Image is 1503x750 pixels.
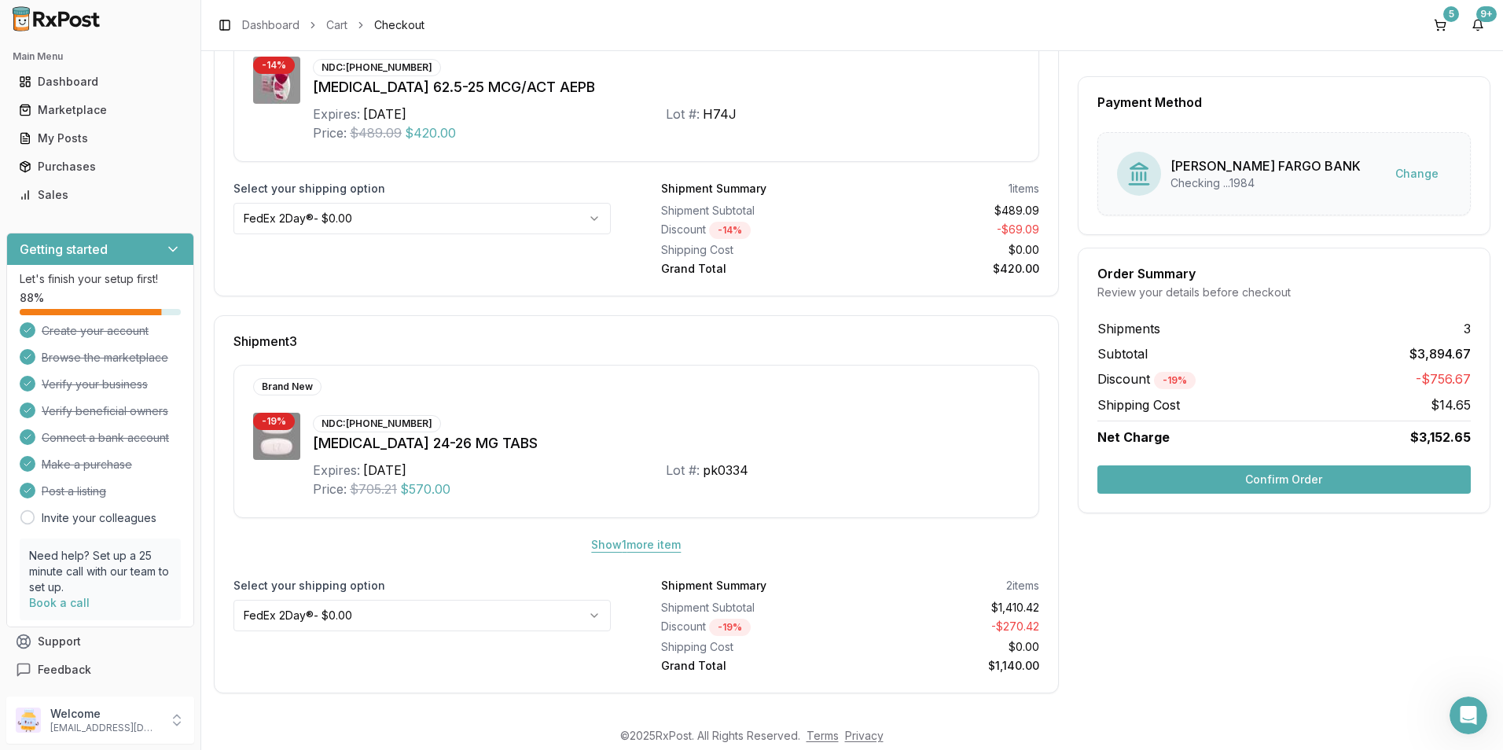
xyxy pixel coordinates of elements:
[1416,369,1471,389] span: -$756.67
[20,290,44,306] span: 88 %
[661,578,766,594] div: Shipment Summary
[1450,697,1487,734] iframe: Intercom live chat
[405,123,456,142] span: $420.00
[253,413,295,430] div: - 19 %
[253,57,295,74] div: - 14 %
[661,181,766,197] div: Shipment Summary
[233,335,297,347] span: Shipment 3
[856,261,1038,277] div: $420.00
[42,403,168,419] span: Verify beneficial owners
[400,480,450,498] span: $570.00
[1409,344,1471,363] span: $3,894.67
[313,461,360,480] div: Expires:
[1097,465,1471,494] button: Confirm Order
[363,105,406,123] div: [DATE]
[313,480,347,498] div: Price:
[6,69,194,94] button: Dashboard
[856,203,1038,219] div: $489.09
[1097,344,1148,363] span: Subtotal
[709,619,751,636] div: - 19 %
[6,97,194,123] button: Marketplace
[29,596,90,609] a: Book a call
[350,480,397,498] span: $705.21
[242,17,424,33] nav: breadcrumb
[1097,371,1196,387] span: Discount
[1097,285,1471,300] div: Review your details before checkout
[1431,395,1471,414] span: $14.65
[16,708,41,733] img: User avatar
[313,415,441,432] div: NDC: [PHONE_NUMBER]
[42,350,168,366] span: Browse the marketplace
[807,729,839,742] a: Terms
[1476,6,1497,22] div: 9+
[13,96,188,124] a: Marketplace
[856,619,1038,636] div: - $270.42
[313,76,1020,98] div: [MEDICAL_DATA] 62.5-25 MCG/ACT AEPB
[661,639,843,655] div: Shipping Cost
[13,181,188,209] a: Sales
[20,240,108,259] h3: Getting started
[1006,578,1039,594] div: 2 items
[242,17,299,33] a: Dashboard
[13,68,188,96] a: Dashboard
[50,722,160,734] p: [EMAIL_ADDRESS][DOMAIN_NAME]
[579,531,693,559] button: Show1more item
[1097,319,1160,338] span: Shipments
[326,17,347,33] a: Cart
[313,123,347,142] div: Price:
[666,105,700,123] div: Lot #:
[856,600,1038,616] div: $1,410.42
[6,627,194,656] button: Support
[6,182,194,208] button: Sales
[19,159,182,175] div: Purchases
[313,105,360,123] div: Expires:
[313,432,1020,454] div: [MEDICAL_DATA] 24-26 MG TABS
[29,548,171,595] p: Need help? Set up a 25 minute call with our team to set up.
[253,413,300,460] img: Entresto 24-26 MG TABS
[19,131,182,146] div: My Posts
[1464,319,1471,338] span: 3
[1410,428,1471,447] span: $3,152.65
[709,222,751,239] div: - 14 %
[42,377,148,392] span: Verify your business
[38,662,91,678] span: Feedback
[1383,160,1451,188] button: Change
[1097,267,1471,280] div: Order Summary
[1443,6,1459,22] div: 5
[666,461,700,480] div: Lot #:
[13,153,188,181] a: Purchases
[856,658,1038,674] div: $1,140.00
[661,600,843,616] div: Shipment Subtotal
[233,578,611,594] label: Select your shipping option
[845,729,884,742] a: Privacy
[233,181,611,197] label: Select your shipping option
[253,57,300,104] img: Anoro Ellipta 62.5-25 MCG/ACT AEPB
[19,187,182,203] div: Sales
[661,242,843,258] div: Shipping Cost
[50,706,160,722] p: Welcome
[1428,13,1453,38] button: 5
[661,222,843,239] div: Discount
[1170,156,1361,175] div: [PERSON_NAME] FARGO BANK
[13,50,188,63] h2: Main Menu
[6,656,194,684] button: Feedback
[253,378,322,395] div: Brand New
[42,483,106,499] span: Post a listing
[6,126,194,151] button: My Posts
[350,123,402,142] span: $489.09
[703,461,748,480] div: pk0334
[1097,96,1471,108] div: Payment Method
[1097,429,1170,445] span: Net Charge
[363,461,406,480] div: [DATE]
[42,323,149,339] span: Create your account
[19,74,182,90] div: Dashboard
[42,457,132,472] span: Make a purchase
[856,222,1038,239] div: - $69.09
[661,619,843,636] div: Discount
[13,124,188,153] a: My Posts
[1465,13,1490,38] button: 9+
[20,271,181,287] p: Let's finish your setup first!
[661,658,843,674] div: Grand Total
[1009,181,1039,197] div: 1 items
